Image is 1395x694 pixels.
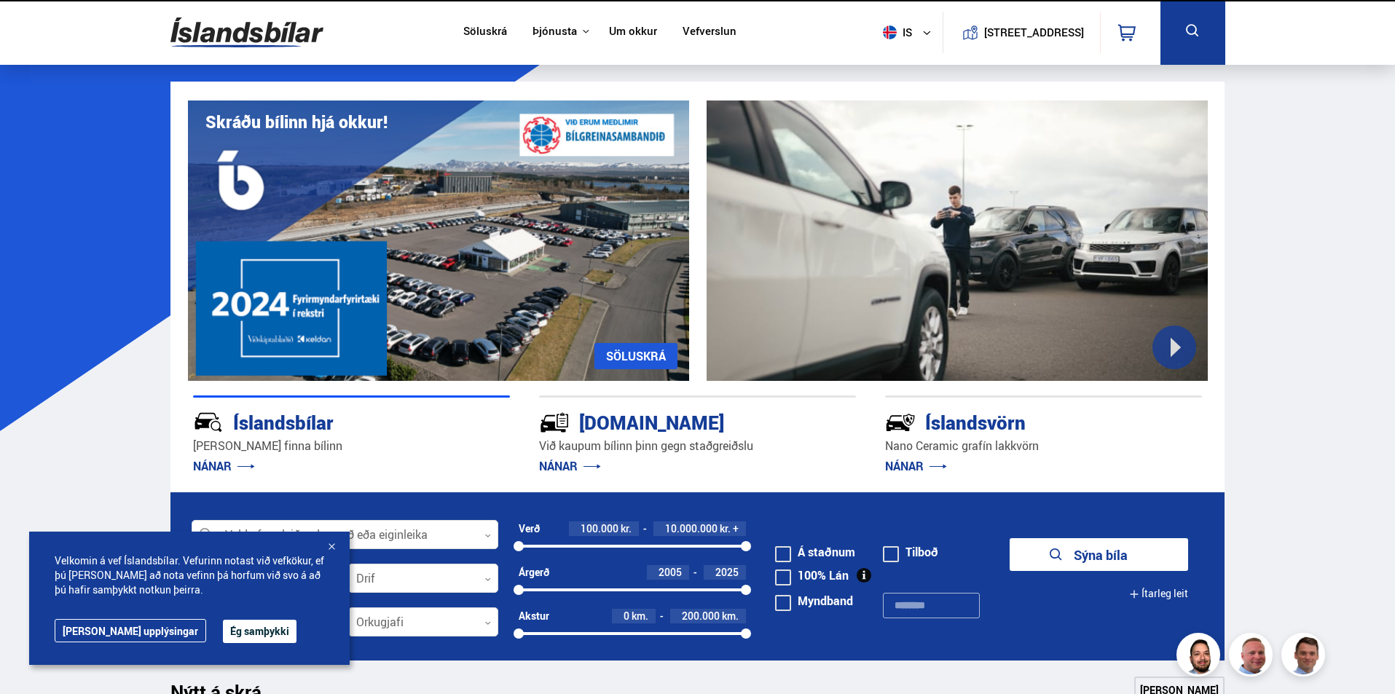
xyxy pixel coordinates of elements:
[55,553,324,597] span: Velkomin á vef Íslandsbílar. Vefurinn notast við vefkökur, ef þú [PERSON_NAME] að nota vefinn þá ...
[715,565,739,579] span: 2025
[539,407,570,438] img: tr5P-W3DuiFaO7aO.svg
[519,610,549,622] div: Akstur
[188,100,689,381] img: eKx6w-_Home_640_.png
[205,112,388,132] h1: Skráðu bílinn hjá okkur!
[1231,635,1275,679] img: siFngHWaQ9KaOqBr.png
[624,609,629,623] span: 0
[885,438,1202,454] p: Nano Ceramic grafín lakkvörn
[55,619,206,642] a: [PERSON_NAME] upplýsingar
[733,523,739,535] span: +
[951,12,1092,53] a: [STREET_ADDRESS]
[193,409,458,434] div: Íslandsbílar
[581,521,618,535] span: 100.000
[1010,538,1188,571] button: Sýna bíla
[877,11,943,54] button: is
[223,620,296,643] button: Ég samþykki
[883,25,897,39] img: svg+xml;base64,PHN2ZyB4bWxucz0iaHR0cDovL3d3dy53My5vcmcvMjAwMC9zdmciIHdpZHRoPSI1MTIiIGhlaWdodD0iNT...
[170,9,323,56] img: G0Ugv5HjCgRt.svg
[632,610,648,622] span: km.
[539,438,856,454] p: Við kaupum bílinn þinn gegn staðgreiðslu
[885,407,916,438] img: -Svtn6bYgwAsiwNX.svg
[990,26,1079,39] button: [STREET_ADDRESS]
[683,25,736,40] a: Vefverslun
[775,569,849,581] label: 100% Lán
[193,438,510,454] p: [PERSON_NAME] finna bílinn
[1179,635,1222,679] img: nhp88E3Fdnt1Opn2.png
[533,25,577,39] button: Þjónusta
[539,458,601,474] a: NÁNAR
[883,546,938,558] label: Tilboð
[621,523,632,535] span: kr.
[1129,577,1188,610] button: Ítarleg leit
[659,565,682,579] span: 2005
[463,25,507,40] a: Söluskrá
[722,610,739,622] span: km.
[609,25,657,40] a: Um okkur
[193,458,255,474] a: NÁNAR
[775,546,855,558] label: Á staðnum
[682,609,720,623] span: 200.000
[519,523,540,535] div: Verð
[519,567,549,578] div: Árgerð
[539,409,804,434] div: [DOMAIN_NAME]
[885,409,1150,434] div: Íslandsvörn
[885,458,947,474] a: NÁNAR
[877,25,913,39] span: is
[665,521,718,535] span: 10.000.000
[594,343,677,369] a: SÖLUSKRÁ
[775,595,853,607] label: Myndband
[1284,635,1327,679] img: FbJEzSuNWCJXmdc-.webp
[720,523,731,535] span: kr.
[193,407,224,438] img: JRvxyua_JYH6wB4c.svg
